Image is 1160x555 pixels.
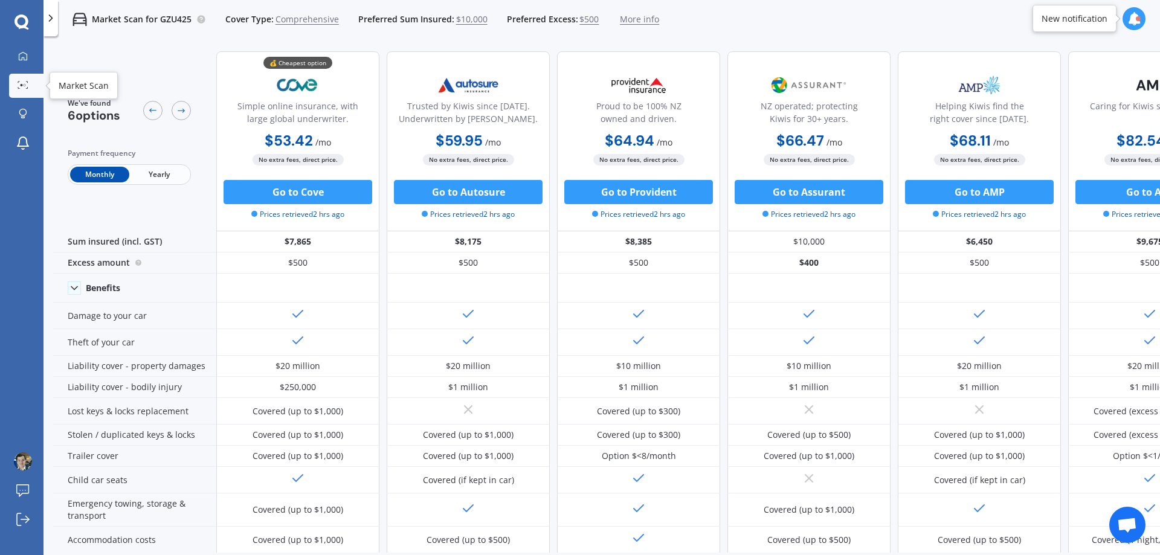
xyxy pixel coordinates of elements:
[53,425,216,446] div: Stolen / duplicated keys & locks
[908,100,1051,130] div: Helping Kiwis find the right cover since [DATE].
[764,450,854,462] div: Covered (up to $1,000)
[129,167,188,182] span: Yearly
[826,136,842,148] span: / mo
[275,360,320,372] div: $20 million
[394,180,543,204] button: Go to Autosure
[253,504,343,516] div: Covered (up to $1,000)
[216,231,379,252] div: $7,865
[72,12,87,27] img: car.f15378c7a67c060ca3f3.svg
[423,154,514,165] span: No extra fees, direct price.
[764,154,855,165] span: No extra fees, direct price.
[762,209,855,220] span: Prices retrieved 2 hrs ago
[68,107,120,123] span: 6 options
[597,405,680,417] div: Covered (up to $300)
[446,360,491,372] div: $20 million
[68,98,120,109] span: We've found
[253,405,343,417] div: Covered (up to $1,000)
[767,429,851,441] div: Covered (up to $500)
[224,180,372,204] button: Go to Cove
[735,180,883,204] button: Go to Assurant
[619,381,659,393] div: $1 million
[227,100,369,130] div: Simple online insurance, with large global underwriter.
[14,452,32,470] img: ACg8ocKLX1-eDOQuNMAEPn4KDucLRNgW7fkpvDPCvqlwKX_jxuuu6JIG=s96-c
[776,131,824,150] b: $66.47
[53,252,216,274] div: Excess amount
[68,147,191,159] div: Payment frequency
[253,429,343,441] div: Covered (up to $1,000)
[727,231,891,252] div: $10,000
[423,474,514,486] div: Covered (if kept in car)
[53,398,216,425] div: Lost keys & locks replacement
[397,100,540,130] div: Trusted by Kiwis since [DATE]. Underwritten by [PERSON_NAME].
[485,136,501,148] span: / mo
[275,13,339,25] span: Comprehensive
[507,13,578,25] span: Preferred Excess:
[787,360,831,372] div: $10 million
[428,70,508,100] img: Autosure.webp
[448,381,488,393] div: $1 million
[59,80,109,92] div: Market Scan
[764,504,854,516] div: Covered (up to $1,000)
[251,209,344,220] span: Prices retrieved 2 hrs ago
[934,154,1025,165] span: No extra fees, direct price.
[258,70,338,100] img: Cove.webp
[70,167,129,182] span: Monthly
[1042,13,1107,25] div: New notification
[599,70,678,100] img: Provident.png
[53,329,216,356] div: Theft of your car
[436,131,483,150] b: $59.95
[358,13,454,25] span: Preferred Sum Insured:
[86,283,120,294] div: Benefits
[905,180,1054,204] button: Go to AMP
[657,136,672,148] span: / mo
[898,231,1061,252] div: $6,450
[263,57,332,69] div: 💰 Cheapest option
[423,450,514,462] div: Covered (up to $1,000)
[53,377,216,398] div: Liability cover - bodily injury
[53,303,216,329] div: Damage to your car
[934,429,1025,441] div: Covered (up to $1,000)
[567,100,710,130] div: Proud to be 100% NZ owned and driven.
[423,429,514,441] div: Covered (up to $1,000)
[993,136,1009,148] span: / mo
[939,70,1019,100] img: AMP.webp
[579,13,599,25] span: $500
[557,252,720,274] div: $500
[53,356,216,377] div: Liability cover - property damages
[387,231,550,252] div: $8,175
[620,13,659,25] span: More info
[53,527,216,553] div: Accommodation costs
[597,429,680,441] div: Covered (up to $300)
[422,209,515,220] span: Prices retrieved 2 hrs ago
[605,131,654,150] b: $64.94
[593,154,685,165] span: No extra fees, direct price.
[934,474,1025,486] div: Covered (if kept in car)
[253,450,343,462] div: Covered (up to $1,000)
[253,154,344,165] span: No extra fees, direct price.
[53,493,216,527] div: Emergency towing, storage & transport
[602,450,676,462] div: Option $<8/month
[216,252,379,274] div: $500
[265,131,313,150] b: $53.42
[53,231,216,252] div: Sum insured (incl. GST)
[767,534,851,546] div: Covered (up to $500)
[789,381,829,393] div: $1 million
[280,381,316,393] div: $250,000
[92,13,192,25] p: Market Scan for GZU425
[950,131,991,150] b: $68.11
[1109,507,1145,543] a: Open chat
[53,446,216,467] div: Trailer cover
[456,13,488,25] span: $10,000
[957,360,1002,372] div: $20 million
[738,100,880,130] div: NZ operated; protecting Kiwis for 30+ years.
[959,381,999,393] div: $1 million
[592,209,685,220] span: Prices retrieved 2 hrs ago
[934,450,1025,462] div: Covered (up to $1,000)
[727,252,891,274] div: $400
[938,534,1021,546] div: Covered (up to $500)
[564,180,713,204] button: Go to Provident
[387,252,550,274] div: $500
[769,70,849,100] img: Assurant.png
[225,13,274,25] span: Cover Type:
[557,231,720,252] div: $8,385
